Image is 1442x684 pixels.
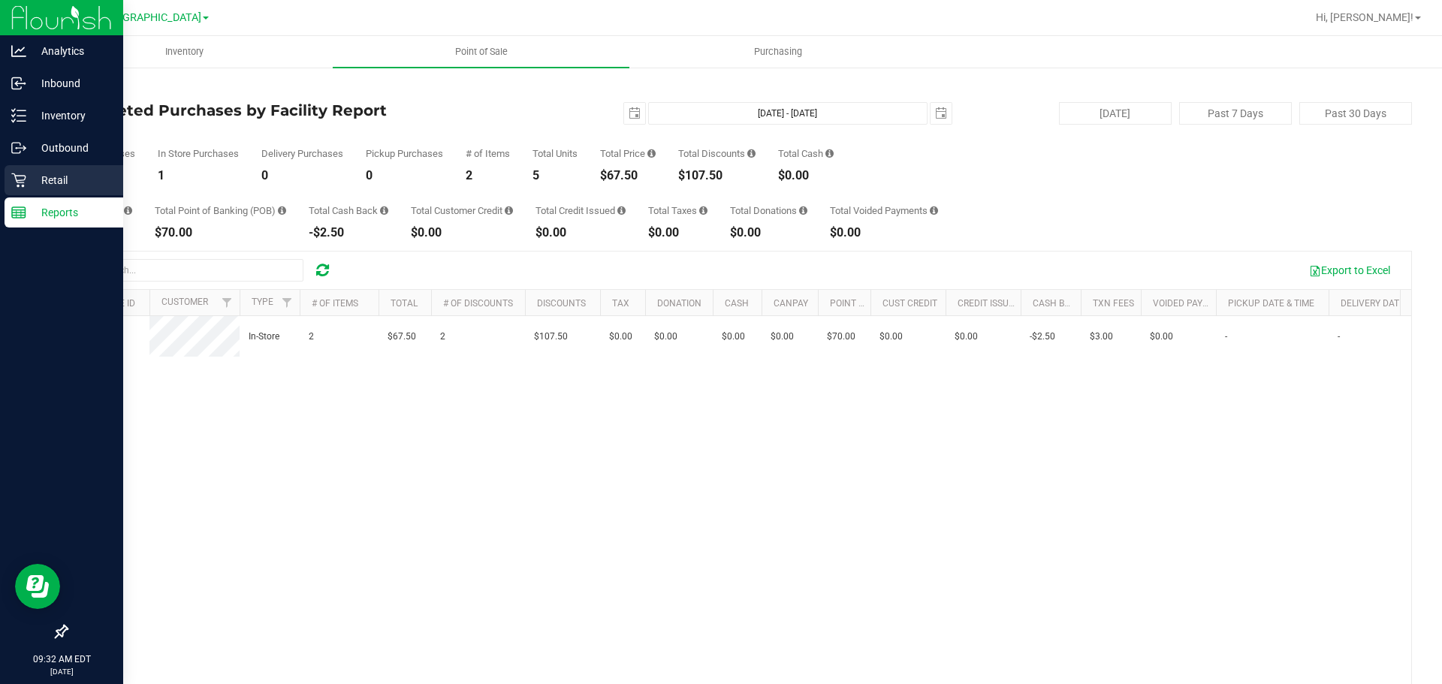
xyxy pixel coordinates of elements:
div: 1 [158,170,239,182]
div: Total Customer Credit [411,206,513,215]
h4: Completed Purchases by Facility Report [66,102,514,119]
i: Sum of the successful, non-voided CanPay payment transactions for all purchases in the date range. [124,206,132,215]
div: 0 [261,170,343,182]
a: # of Discounts [443,298,513,309]
a: Total [391,298,418,309]
i: Sum of the discount values applied to the all purchases in the date range. [747,149,756,158]
div: $0.00 [411,227,513,239]
inline-svg: Inventory [11,108,26,123]
a: # of Items [312,298,358,309]
p: [DATE] [7,666,116,677]
div: Total Donations [730,206,807,215]
a: Filter [215,290,240,315]
a: Discounts [537,298,586,309]
inline-svg: Inbound [11,76,26,91]
button: [DATE] [1059,102,1172,125]
div: $0.00 [730,227,807,239]
div: Total Cash Back [309,206,388,215]
a: Tax [612,298,629,309]
i: Sum of the total prices of all purchases in the date range. [647,149,656,158]
i: Sum of the successful, non-voided cash payment transactions for all purchases in the date range. ... [825,149,834,158]
div: Total Taxes [648,206,707,215]
span: 2 [440,330,445,344]
span: $0.00 [1150,330,1173,344]
a: Inventory [36,36,333,68]
a: Customer [161,297,208,307]
a: Purchasing [629,36,926,68]
span: $0.00 [609,330,632,344]
i: Sum of the total taxes for all purchases in the date range. [699,206,707,215]
div: Total Units [532,149,578,158]
div: 0 [366,170,443,182]
a: Type [252,297,273,307]
div: Total Cash [778,149,834,158]
a: Delivery Date [1341,298,1404,309]
a: Donation [657,298,701,309]
button: Past 30 Days [1299,102,1412,125]
span: $0.00 [771,330,794,344]
p: Inventory [26,107,116,125]
span: $0.00 [879,330,903,344]
div: $107.50 [678,170,756,182]
span: -$2.50 [1030,330,1055,344]
button: Export to Excel [1299,258,1400,283]
div: 2 [466,170,510,182]
span: $67.50 [388,330,416,344]
inline-svg: Reports [11,205,26,220]
span: - [1225,330,1227,344]
span: In-Store [249,330,279,344]
div: $0.00 [830,227,938,239]
span: $0.00 [722,330,745,344]
span: $70.00 [827,330,855,344]
a: CanPay [774,298,808,309]
span: select [931,103,952,124]
a: Voided Payment [1153,298,1227,309]
a: Credit Issued [958,298,1020,309]
div: Total Discounts [678,149,756,158]
span: select [624,103,645,124]
div: $70.00 [155,227,286,239]
inline-svg: Analytics [11,44,26,59]
div: 5 [532,170,578,182]
div: Total Credit Issued [535,206,626,215]
span: $0.00 [654,330,677,344]
a: Cust Credit [882,298,937,309]
span: Hi, [PERSON_NAME]! [1316,11,1413,23]
span: Inventory [145,45,224,59]
a: Cash Back [1033,298,1082,309]
div: $0.00 [778,170,834,182]
a: Point of Banking (POB) [830,298,937,309]
i: Sum of all voided payment transaction amounts, excluding tips and transaction fees, for all purch... [930,206,938,215]
div: Total Point of Banking (POB) [155,206,286,215]
span: - [1338,330,1340,344]
span: [GEOGRAPHIC_DATA] [98,11,201,24]
span: Purchasing [734,45,822,59]
span: Point of Sale [435,45,528,59]
div: Delivery Purchases [261,149,343,158]
i: Sum of all round-up-to-next-dollar total price adjustments for all purchases in the date range. [799,206,807,215]
p: Reports [26,203,116,221]
div: Total Voided Payments [830,206,938,215]
a: Pickup Date & Time [1228,298,1314,309]
a: Filter [275,290,300,315]
input: Search... [78,259,303,282]
p: Analytics [26,42,116,60]
div: Total Price [600,149,656,158]
i: Sum of all account credit issued for all refunds from returned purchases in the date range. [617,206,626,215]
div: $67.50 [600,170,656,182]
p: 09:32 AM EDT [7,652,116,666]
a: Point of Sale [333,36,629,68]
p: Inbound [26,74,116,92]
a: Cash [725,298,749,309]
i: Sum of the successful, non-voided point-of-banking payment transactions, both via payment termina... [278,206,286,215]
p: Retail [26,171,116,189]
div: # of Items [466,149,510,158]
inline-svg: Outbound [11,140,26,155]
span: $0.00 [955,330,978,344]
i: Sum of the successful, non-voided payments using account credit for all purchases in the date range. [505,206,513,215]
p: Outbound [26,139,116,157]
div: In Store Purchases [158,149,239,158]
inline-svg: Retail [11,173,26,188]
div: $0.00 [535,227,626,239]
span: $107.50 [534,330,568,344]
